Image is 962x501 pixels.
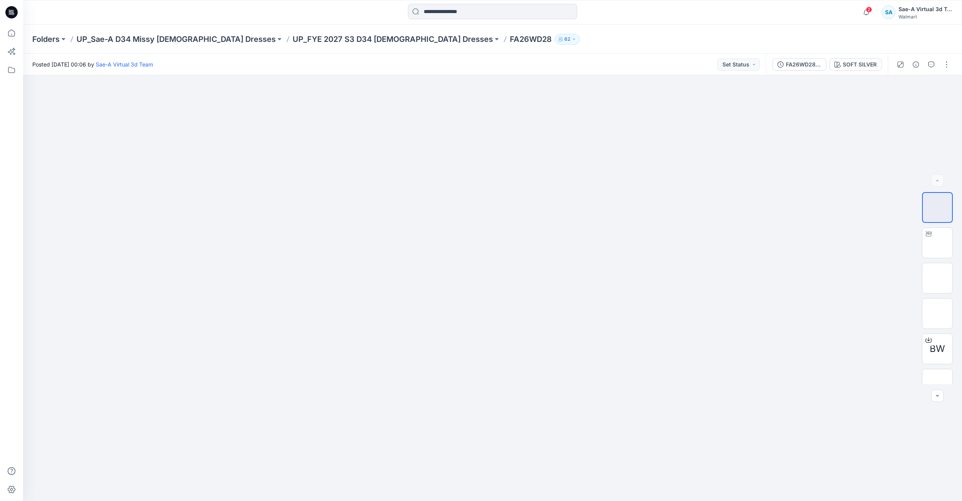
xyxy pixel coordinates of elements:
[32,34,60,45] a: Folders
[910,58,922,71] button: Details
[555,34,580,45] button: 62
[866,7,872,13] span: 2
[829,58,882,71] button: SOFT SILVER
[930,342,945,356] span: BW
[899,14,952,20] div: Walmart
[96,61,153,68] a: Sae-A Virtual 3d Team
[293,34,493,45] a: UP_FYE 2027 S3 D34 [DEMOGRAPHIC_DATA] Dresses
[510,34,552,45] p: FA26WD28
[564,35,570,43] p: 62
[32,60,153,68] span: Posted [DATE] 00:06 by
[882,5,895,19] div: SA
[786,60,821,69] div: FA26WD28_SOFT SILVER
[772,58,826,71] button: FA26WD28_SOFT SILVER
[77,34,276,45] a: UP_Sae-A D34 Missy [DEMOGRAPHIC_DATA] Dresses
[843,60,877,69] div: SOFT SILVER
[899,5,952,14] div: Sae-A Virtual 3d Team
